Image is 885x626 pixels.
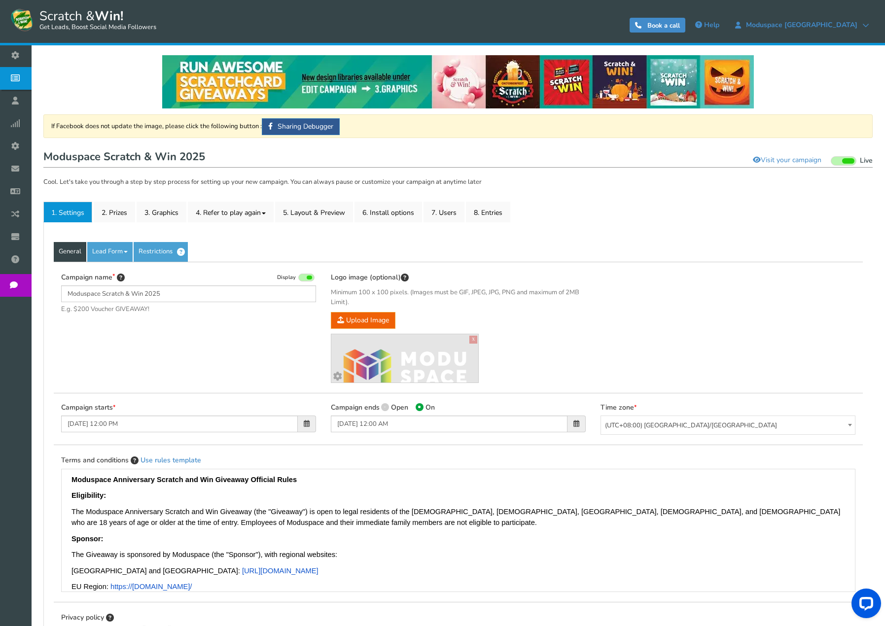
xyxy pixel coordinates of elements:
[10,7,35,32] img: Scratch and Win
[704,20,719,30] span: Help
[690,17,724,33] a: Help
[132,583,190,591] a: [DOMAIN_NAME]
[132,583,190,591] span: [DOMAIN_NAME]
[61,403,115,413] label: Campaign starts
[425,403,435,412] span: On
[108,583,132,591] a: https://
[43,177,873,187] p: Cool. Let's take you through a step by step process for setting up your new campaign. You can alw...
[190,583,192,591] a: /
[71,535,103,543] strong: Sponsor:
[354,202,422,222] a: 6. Install options
[242,567,319,575] span: [URL][DOMAIN_NAME]
[71,491,106,499] strong: Eligibility:
[190,583,192,591] span: /
[10,7,156,32] a: Scratch &Win! Get Leads, Boost Social Media Followers
[424,202,464,222] a: 7. Users
[94,202,135,222] a: 2. Prizes
[601,416,855,435] span: (UTC+08:00) Asia/Singapore
[71,476,297,484] strong: Moduspace Anniversary Scratch and Win Giveaway Official Rules
[87,242,133,262] a: Lead Form
[746,152,828,169] a: Visit your campaign
[43,114,873,138] div: If Facebook does not update the image, please click the following button :
[188,202,274,222] a: 4. Refer to play again
[601,403,637,413] label: Time zone
[137,202,186,222] a: 3. Graphics
[401,273,409,283] span: This image will be displayed on top of your contest screen. You can upload & preview different im...
[43,202,92,222] a: 1. Settings
[95,7,123,25] strong: Win!
[39,24,156,32] small: Get Leads, Boost Social Media Followers
[277,274,296,281] span: Display
[54,242,86,262] a: General
[860,156,873,166] span: Live
[71,551,337,558] span: The Giveaway is sponsored by Moduspace (the "Sponsor"), with regional websites:
[43,148,873,168] h1: Moduspace Scratch & Win 2025
[71,583,108,591] span: EU Region:
[240,567,319,576] a: [URL][DOMAIN_NAME]
[35,7,156,32] span: Scratch &
[262,118,340,135] a: Sharing Debugger
[104,613,114,624] span: Enter the Privacy Policy of your campaign
[61,612,114,623] label: Privacy policy
[61,272,125,283] label: Campaign name
[71,508,840,527] span: The Moduspace Anniversary Scratch and Win Giveaway (the "Giveaway") is open to legal residents of...
[331,403,380,413] label: Campaign ends
[71,567,240,575] span: [GEOGRAPHIC_DATA] and [GEOGRAPHIC_DATA]:
[331,272,409,283] label: Logo image (optional)
[110,583,132,591] span: https://
[466,202,510,222] a: 8. Entries
[134,242,188,262] a: Restrictions
[844,585,885,626] iframe: LiveChat chat widget
[141,455,201,465] a: Use rules template
[630,18,685,33] a: Book a call
[61,455,201,466] label: Terms and conditions
[275,202,353,222] a: 5. Layout & Preview
[61,305,316,314] span: E.g. $200 Voucher GIVEAWAY!
[647,21,680,30] span: Book a call
[469,336,477,344] a: X
[391,403,408,412] span: Open
[741,21,862,29] span: Moduspace [GEOGRAPHIC_DATA]
[129,455,141,466] span: Enter the Terms and Conditions of your campaign
[117,273,125,283] span: Tip: Choose a title that will attract more entries. For example: “Scratch & win a bracelet” will ...
[601,416,855,435] span: (UTC+08:00) Asia/Singapore
[162,55,754,108] img: festival-poster-2020.webp
[331,288,586,307] span: Minimum 100 x 100 pixels. (Images must be GIF, JPEG, JPG, PNG and maximum of 2MB Limit).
